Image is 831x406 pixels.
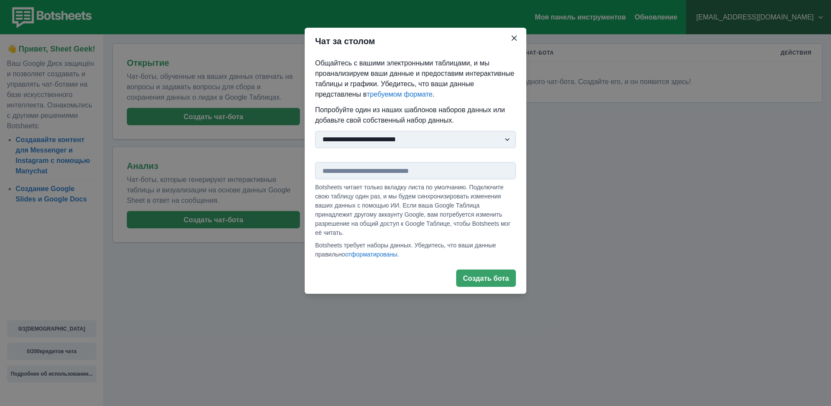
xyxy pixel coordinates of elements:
button: Закрывать [507,31,521,45]
font: Создать бота [463,275,509,282]
font: Botsheets требует наборы данных. Убедитесь, что ваши данные правильно [315,242,496,258]
font: Попробуйте один из наших шаблонов наборов данных или добавьте свой собственный набор данных. [315,106,505,124]
a: требуемом формате [367,91,432,98]
font: . [433,91,435,98]
font: . [397,251,399,258]
button: Создать бота [456,270,516,287]
font: Botsheets читает только вкладку листа по умолчанию. Подключите свою таблицу один раз, и мы будем ... [315,184,510,236]
font: Чат за столом [315,36,375,46]
font: Общайтесь с вашими электронными таблицами, и мы проанализируем ваши данные и предоставим интеракт... [315,59,514,98]
a: отформатированы [345,251,397,258]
